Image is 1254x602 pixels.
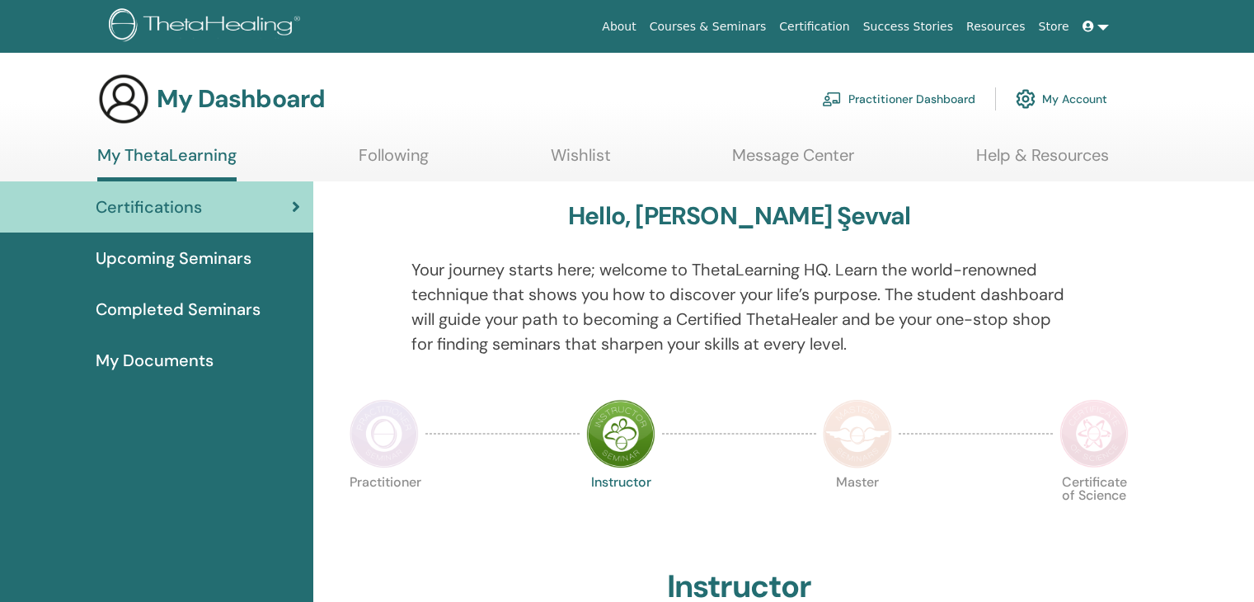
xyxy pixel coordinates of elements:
[97,73,150,125] img: generic-user-icon.jpg
[822,92,842,106] img: chalkboard-teacher.svg
[1059,399,1129,468] img: Certificate of Science
[359,145,429,177] a: Following
[732,145,854,177] a: Message Center
[976,145,1109,177] a: Help & Resources
[773,12,856,42] a: Certification
[586,399,655,468] img: Instructor
[823,476,892,545] p: Master
[595,12,642,42] a: About
[568,201,910,231] h3: Hello, [PERSON_NAME] Şevval
[960,12,1032,42] a: Resources
[96,297,261,322] span: Completed Seminars
[97,145,237,181] a: My ThetaLearning
[411,257,1068,356] p: Your journey starts here; welcome to ThetaLearning HQ. Learn the world-renowned technique that sh...
[96,195,202,219] span: Certifications
[823,399,892,468] img: Master
[350,399,419,468] img: Practitioner
[857,12,960,42] a: Success Stories
[350,476,419,545] p: Practitioner
[1016,85,1036,113] img: cog.svg
[586,476,655,545] p: Instructor
[96,246,251,270] span: Upcoming Seminars
[157,84,325,114] h3: My Dashboard
[109,8,306,45] img: logo.png
[643,12,773,42] a: Courses & Seminars
[96,348,214,373] span: My Documents
[1016,81,1107,117] a: My Account
[551,145,611,177] a: Wishlist
[1059,476,1129,545] p: Certificate of Science
[1032,12,1076,42] a: Store
[822,81,975,117] a: Practitioner Dashboard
